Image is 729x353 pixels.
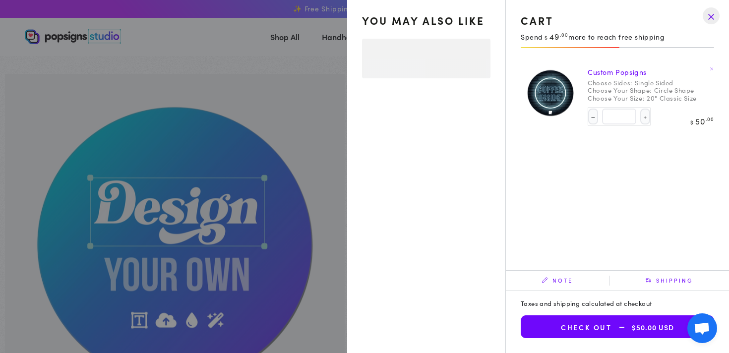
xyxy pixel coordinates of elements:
[545,33,548,41] span: $
[543,31,568,42] bdi: 49
[521,15,714,26] div: Cart
[521,32,665,42] span: Spend more to reach free shipping
[687,313,717,343] div: Open chat
[560,31,568,38] sup: .00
